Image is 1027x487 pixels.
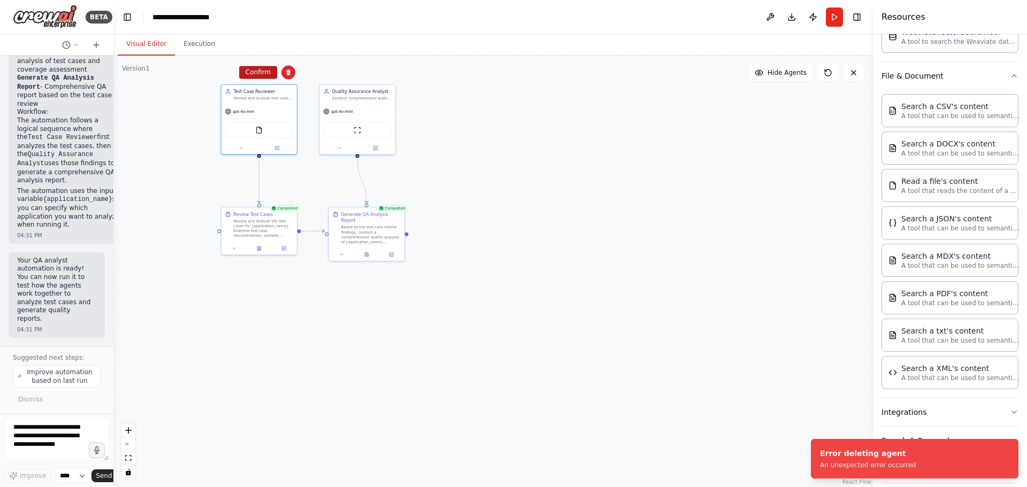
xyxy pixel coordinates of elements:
button: Open in side panel [273,245,294,252]
button: Switch to previous chat [58,38,83,51]
img: WeaviateVectorSearchTool [888,32,897,41]
div: Completed [269,205,300,212]
img: MDXSearchTool [888,256,897,265]
p: A tool that can be used to semantic search a query from a XML's content. [901,374,1019,382]
button: Click to speak your automation idea [89,442,105,458]
div: Search a XML's content [901,363,1019,374]
g: Edge from 1a57a30b-88cc-47bc-8944-76db8d3be870 to 69d819c2-2b21-4746-9ab4-fd4f2eb6c8b1 [301,228,325,234]
button: Open in side panel [358,144,393,152]
span: Dismiss [18,395,43,404]
div: Review Test Cases [234,211,273,217]
div: Quality Assurance Analyst [332,88,391,94]
p: The automation uses the input variable so you can specify which application you want to analyze w... [17,187,120,229]
p: A tool that can be used to semantic search a query from a MDX's content. [901,261,1019,270]
p: A tool to search the Weaviate database for relevant information on internal documents. [901,37,1019,46]
div: Search a DOCX's content [901,138,1019,149]
div: Test Case Reviewer [234,88,293,94]
div: Read a file's content [901,176,1019,187]
button: Send [91,469,125,482]
button: Open in side panel [260,144,295,152]
button: View output [354,251,380,258]
button: Hide Agents [748,64,813,81]
button: Improve automation based on last run [13,365,101,388]
span: Send [96,471,112,480]
div: BETA [86,11,112,24]
code: Test Case Reviewer [28,134,97,141]
li: - Comprehensive QA report based on the test case review [17,74,120,108]
button: zoom in [121,423,135,437]
div: Version 1 [122,64,150,73]
div: Based on the test case review findings, conduct a comprehensive quality analysis of {application_... [341,225,401,244]
div: CompletedGenerate QA Analysis ReportBased on the test case review findings, conduct a comprehensi... [328,207,405,261]
p: A tool that can be used to semantic search a query from a txt's content. [901,336,1019,345]
span: gpt-4o-mini [233,109,255,114]
button: fit view [121,451,135,465]
p: A tool that can be used to semantic search a query from a DOCX's content. [901,149,1019,158]
div: 04:31 PM [17,231,120,239]
button: Visual Editor [118,33,175,56]
button: Confirm [239,66,277,79]
div: Search a JSON's content [901,213,1019,224]
code: Generate QA Analysis Report [17,74,94,91]
p: The automation follows a logical sequence where the first analyzes the test cases, then the uses ... [17,117,120,185]
nav: breadcrumb [152,12,233,22]
button: Search & Research [882,427,1018,454]
button: Integrations [882,398,1018,426]
div: Review and analyze test cases for {application_name}, ensuring comprehensive coverage, identifyin... [234,96,293,101]
h4: Resources [882,11,925,24]
p: A tool that can be used to semantic search a query from a JSON's content. [901,224,1019,233]
p: A tool that can be used to semantic search a query from a CSV's content. [901,112,1019,120]
button: Improve [4,469,51,483]
button: View output [246,245,272,252]
img: DOCXSearchTool [888,144,897,152]
img: XMLSearchTool [888,368,897,377]
button: Hide left sidebar [120,10,135,25]
button: Execution [175,33,224,56]
div: Generate QA Analysis Report [341,211,401,223]
img: CSVSearchTool [888,106,897,115]
span: Improve automation based on last run [24,368,96,385]
p: A tool that can be used to semantic search a query from a PDF's content. [901,299,1019,307]
div: React Flow controls [121,423,135,479]
li: - Initial analysis of test cases and coverage assessment [17,48,120,74]
button: Hide right sidebar [849,10,864,25]
img: TXTSearchTool [888,331,897,339]
div: Search a PDF's content [901,288,1019,299]
g: Edge from a1eca852-5d09-4010-b326-eb8e102139ae to 1a57a30b-88cc-47bc-8944-76db8d3be870 [256,156,262,204]
button: toggle interactivity [121,465,135,479]
p: A tool that reads the content of a file. To use this tool, provide a 'file_path' parameter with t... [901,187,1019,195]
div: 04:31 PM [17,326,96,334]
div: Search a MDX's content [901,251,1019,261]
button: Dismiss [13,392,48,407]
code: Quality Assurance Analyst [17,151,93,167]
div: Conduct comprehensive quality analysis of {application_name}, generate detailed QA reports, and p... [332,96,391,101]
div: Completed [377,205,408,212]
div: Search a txt's content [901,326,1019,336]
button: zoom out [121,437,135,451]
div: File & Document [882,90,1018,398]
button: File & Document [882,62,1018,90]
p: Suggested next steps: [13,353,101,362]
img: Logo [13,5,77,29]
button: Open in side panel [381,251,402,258]
div: Review and analyze the test cases for {application_name}. Examine test case documentation, valida... [234,219,293,238]
code: {application_name} [43,196,112,203]
div: Search a CSV's content [901,101,1019,112]
span: Improve [20,471,46,480]
div: CompletedReview Test CasesReview and analyze the test cases for {application_name}. Examine test ... [221,207,298,255]
div: Test Case ReviewerReview and analyze test cases for {application_name}, ensuring comprehensive co... [221,84,298,154]
button: Delete node [281,65,295,79]
img: PDFSearchTool [888,293,897,302]
g: Edge from 52e19b14-5272-41fb-9a89-962cd7799d63 to 69d819c2-2b21-4746-9ab4-fd4f2eb6c8b1 [354,158,370,204]
button: Start a new chat [88,38,105,51]
img: JSONSearchTool [888,219,897,227]
div: An unexpected error occurred [820,461,916,469]
img: FileReadTool [888,181,897,190]
span: gpt-4o-mini [331,109,352,114]
img: FileReadTool [255,127,263,134]
h2: Workflow: [17,108,120,117]
div: Error deleting agent [820,448,916,459]
p: Your QA analyst automation is ready! You can now run it to test how the agents work together to a... [17,257,96,323]
span: Hide Agents [768,68,807,77]
div: Quality Assurance AnalystConduct comprehensive quality analysis of {application_name}, generate d... [319,84,396,154]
